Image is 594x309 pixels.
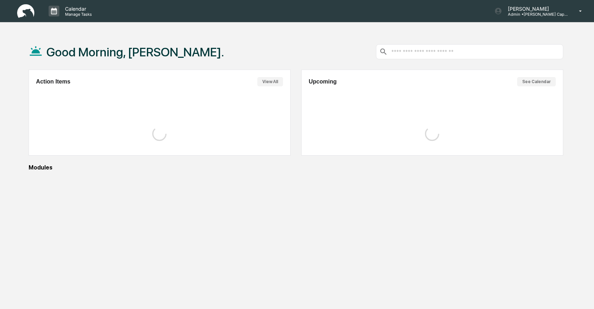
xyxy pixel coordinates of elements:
[46,45,224,59] h1: Good Morning, [PERSON_NAME].
[36,78,70,85] h2: Action Items
[309,78,337,85] h2: Upcoming
[59,12,95,17] p: Manage Tasks
[257,77,283,86] button: View All
[17,4,34,18] img: logo
[502,12,569,17] p: Admin • [PERSON_NAME] Capital
[502,6,569,12] p: [PERSON_NAME]
[29,164,563,171] div: Modules
[517,77,556,86] button: See Calendar
[59,6,95,12] p: Calendar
